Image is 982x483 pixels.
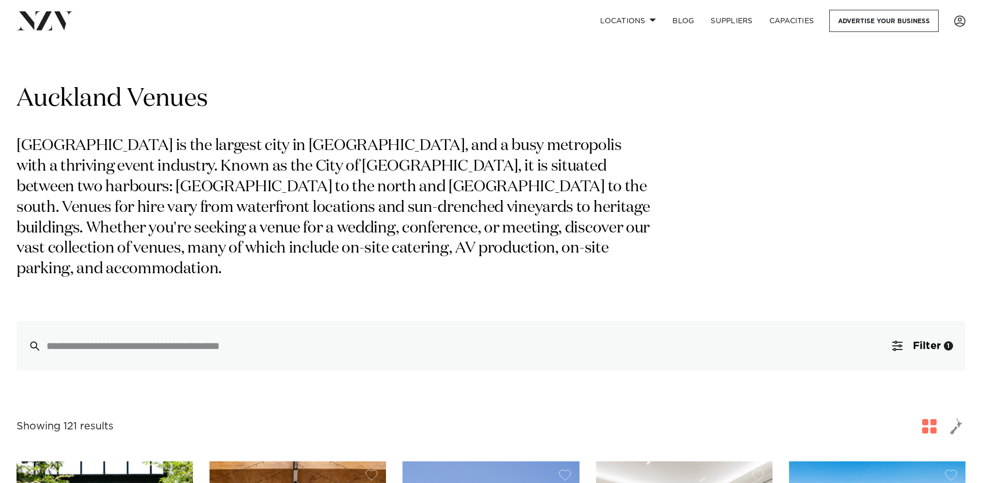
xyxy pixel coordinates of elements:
[664,10,702,32] a: BLOG
[17,419,114,435] div: Showing 121 results
[17,136,654,280] p: [GEOGRAPHIC_DATA] is the largest city in [GEOGRAPHIC_DATA], and a busy metropolis with a thriving...
[829,10,939,32] a: Advertise your business
[913,341,941,351] span: Filter
[592,10,664,32] a: Locations
[880,321,965,371] button: Filter1
[702,10,761,32] a: SUPPLIERS
[944,341,953,351] div: 1
[17,83,965,115] h1: Auckland Venues
[17,11,73,30] img: nzv-logo.png
[761,10,823,32] a: Capacities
